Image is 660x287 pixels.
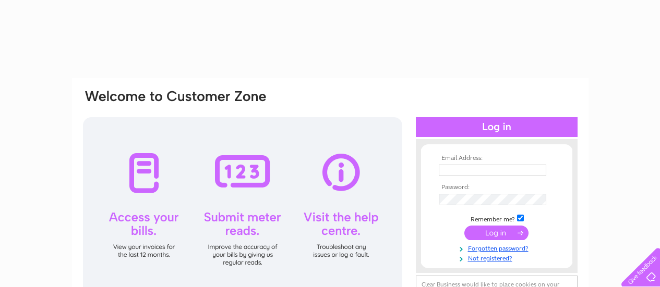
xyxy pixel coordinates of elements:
th: Password: [436,184,557,191]
input: Submit [464,226,529,240]
td: Remember me? [436,213,557,223]
a: Not registered? [439,253,557,263]
a: Forgotten password? [439,243,557,253]
th: Email Address: [436,155,557,162]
